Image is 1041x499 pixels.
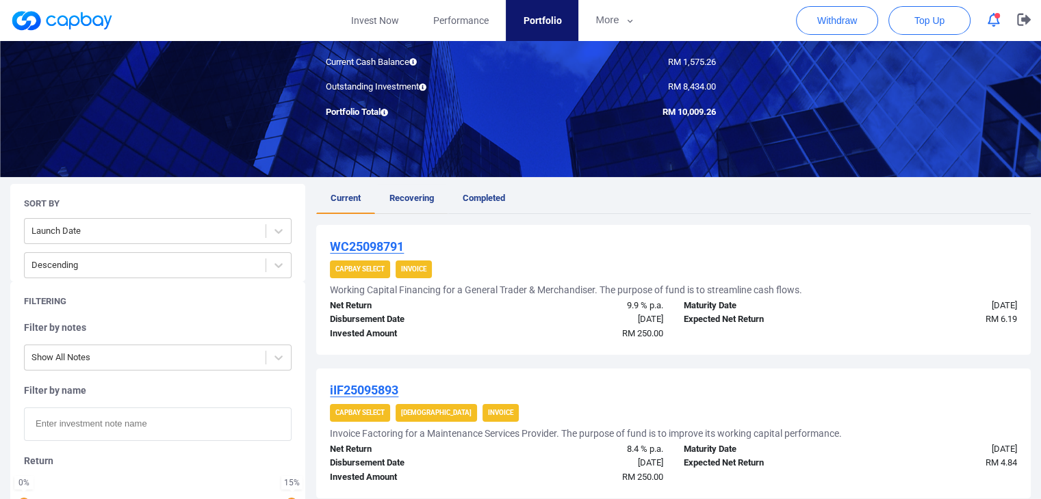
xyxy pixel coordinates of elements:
[316,105,521,120] div: Portfolio Total
[320,470,496,485] div: Invested Amount
[622,472,663,482] span: RM 250.00
[24,407,292,441] input: Enter investment note name
[330,383,398,397] u: iIF25095893
[488,409,513,416] strong: Invoice
[389,193,434,203] span: Recovering
[888,6,971,35] button: Top Up
[320,442,496,457] div: Net Return
[330,284,802,296] h5: Working Capital Financing for a General Trader & Merchandiser. The purpose of fund is to streamli...
[668,57,716,67] span: RM 1,575.26
[497,442,673,457] div: 8.4 % p.a.
[24,198,60,210] h5: Sort By
[796,6,878,35] button: Withdraw
[24,384,292,396] h5: Filter by name
[24,321,292,334] h5: Filter by notes
[284,478,300,487] div: 15 %
[320,456,496,470] div: Disbursement Date
[673,456,850,470] div: Expected Net Return
[316,55,521,70] div: Current Cash Balance
[330,239,404,254] u: WC25098791
[986,457,1017,468] span: RM 4.84
[851,442,1027,457] div: [DATE]
[331,193,361,203] span: Current
[673,312,850,327] div: Expected Net Return
[851,299,1027,313] div: [DATE]
[497,299,673,313] div: 9.9 % p.a.
[673,442,850,457] div: Maturity Date
[497,312,673,327] div: [DATE]
[668,81,716,92] span: RM 8,434.00
[523,13,561,28] span: Portfolio
[622,328,663,338] span: RM 250.00
[320,312,496,327] div: Disbursement Date
[320,327,496,341] div: Invested Amount
[433,13,489,28] span: Performance
[663,107,716,117] span: RM 10,009.26
[335,409,385,416] strong: CapBay Select
[401,265,426,273] strong: Invoice
[24,295,66,308] h5: Filtering
[320,299,496,313] div: Net Return
[316,80,521,94] div: Outstanding Investment
[914,14,944,27] span: Top Up
[986,314,1017,324] span: RM 6.19
[497,456,673,470] div: [DATE]
[335,265,385,273] strong: CapBay Select
[24,455,292,467] h5: Return
[330,427,842,440] h5: Invoice Factoring for a Maintenance Services Provider. The purpose of fund is to improve its work...
[463,193,505,203] span: Completed
[673,299,850,313] div: Maturity Date
[401,409,472,416] strong: [DEMOGRAPHIC_DATA]
[17,478,31,487] div: 0 %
